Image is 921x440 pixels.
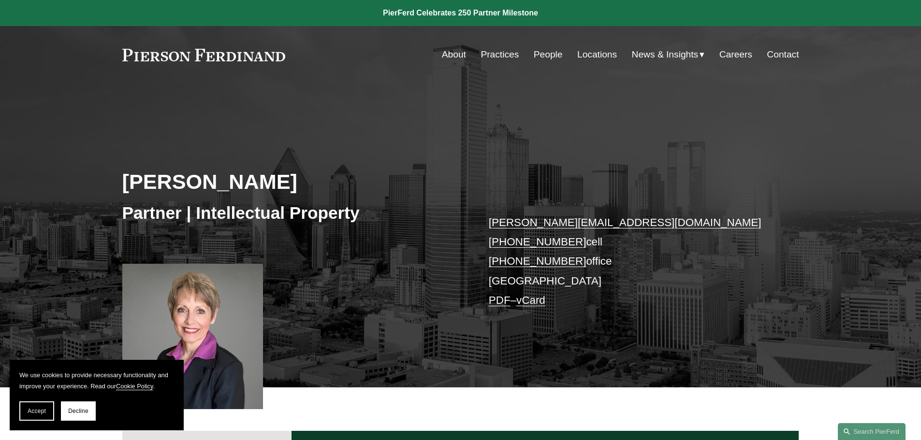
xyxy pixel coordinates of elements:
a: Careers [719,45,752,64]
button: Accept [19,401,54,421]
a: Locations [577,45,617,64]
a: Practices [481,45,519,64]
span: News & Insights [632,46,699,63]
a: People [534,45,563,64]
p: cell office [GEOGRAPHIC_DATA] – [489,213,771,311]
button: Decline [61,401,96,421]
p: We use cookies to provide necessary functionality and improve your experience. Read our . [19,369,174,392]
span: Accept [28,408,46,414]
a: PDF [489,294,511,306]
a: [PERSON_NAME][EMAIL_ADDRESS][DOMAIN_NAME] [489,216,761,228]
a: Cookie Policy [116,383,153,390]
h2: [PERSON_NAME] [122,169,461,194]
a: Contact [767,45,799,64]
a: folder dropdown [632,45,705,64]
a: [PHONE_NUMBER] [489,255,586,267]
h3: Partner | Intellectual Property [122,202,461,224]
section: Cookie banner [10,360,184,430]
span: Decline [68,408,88,414]
a: [PHONE_NUMBER] [489,236,586,248]
a: Search this site [838,423,906,440]
a: vCard [516,294,545,306]
a: About [442,45,466,64]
